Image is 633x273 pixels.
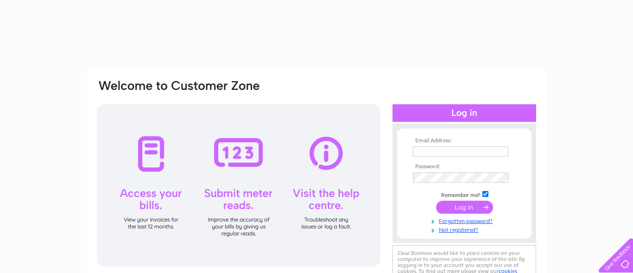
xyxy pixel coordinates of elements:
th: Email Address: [411,138,518,144]
a: Forgotten password? [413,216,518,225]
th: Password: [411,164,518,170]
a: Not registered? [413,225,518,234]
td: Remember me? [411,190,518,199]
input: Submit [436,201,493,214]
